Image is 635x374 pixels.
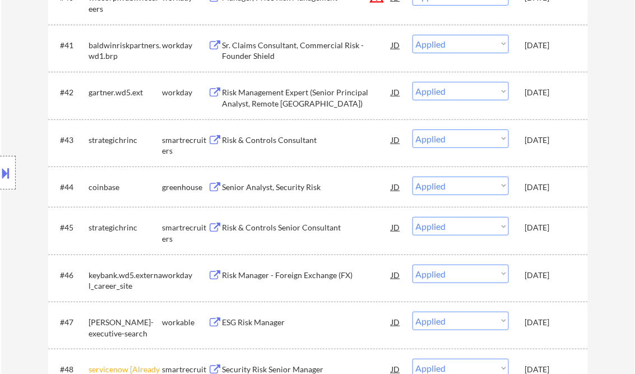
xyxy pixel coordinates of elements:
[391,35,402,55] div: JD
[391,177,402,197] div: JD
[163,317,208,328] div: workable
[525,135,574,146] div: [DATE]
[391,265,402,285] div: JD
[223,222,392,233] div: Risk & Controls Senior Consultant
[61,40,80,51] div: #41
[391,82,402,102] div: JD
[163,40,208,51] div: workday
[61,317,80,328] div: #47
[223,182,392,193] div: Senior Analyst, Security Risk
[89,317,163,339] div: [PERSON_NAME]-executive-search
[525,87,574,98] div: [DATE]
[525,270,574,281] div: [DATE]
[525,317,574,328] div: [DATE]
[89,270,163,292] div: keybank.wd5.external_career_site
[223,40,392,62] div: Sr. Claims Consultant, Commercial Risk - Founder Shield
[525,222,574,233] div: [DATE]
[89,40,163,62] div: baldwinriskpartners.wd1.brp
[391,312,402,332] div: JD
[223,317,392,328] div: ESG Risk Manager
[223,135,392,146] div: Risk & Controls Consultant
[525,182,574,193] div: [DATE]
[391,217,402,237] div: JD
[223,270,392,281] div: Risk Manager - Foreign Exchange (FX)
[391,130,402,150] div: JD
[525,40,574,51] div: [DATE]
[223,87,392,109] div: Risk Management Expert (Senior Principal Analyst, Remote [GEOGRAPHIC_DATA])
